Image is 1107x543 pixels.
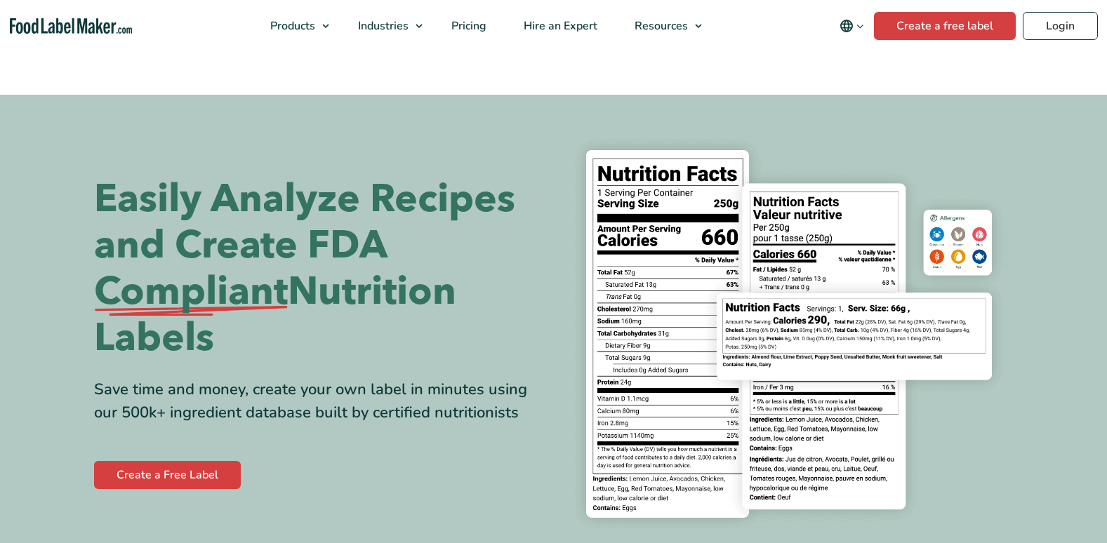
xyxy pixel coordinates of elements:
button: Change language [830,12,874,40]
span: Pricing [447,18,488,34]
span: Products [266,18,317,34]
span: Hire an Expert [519,18,599,34]
span: Compliant [94,269,288,315]
span: Industries [354,18,410,34]
span: Resources [630,18,689,34]
h1: Easily Analyze Recipes and Create FDA Nutrition Labels [94,176,543,361]
div: Save time and money, create your own label in minutes using our 500k+ ingredient database built b... [94,378,543,424]
a: Food Label Maker homepage [10,18,133,34]
a: Create a Free Label [94,461,241,489]
a: Login [1023,12,1098,40]
a: Create a free label [874,12,1016,40]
